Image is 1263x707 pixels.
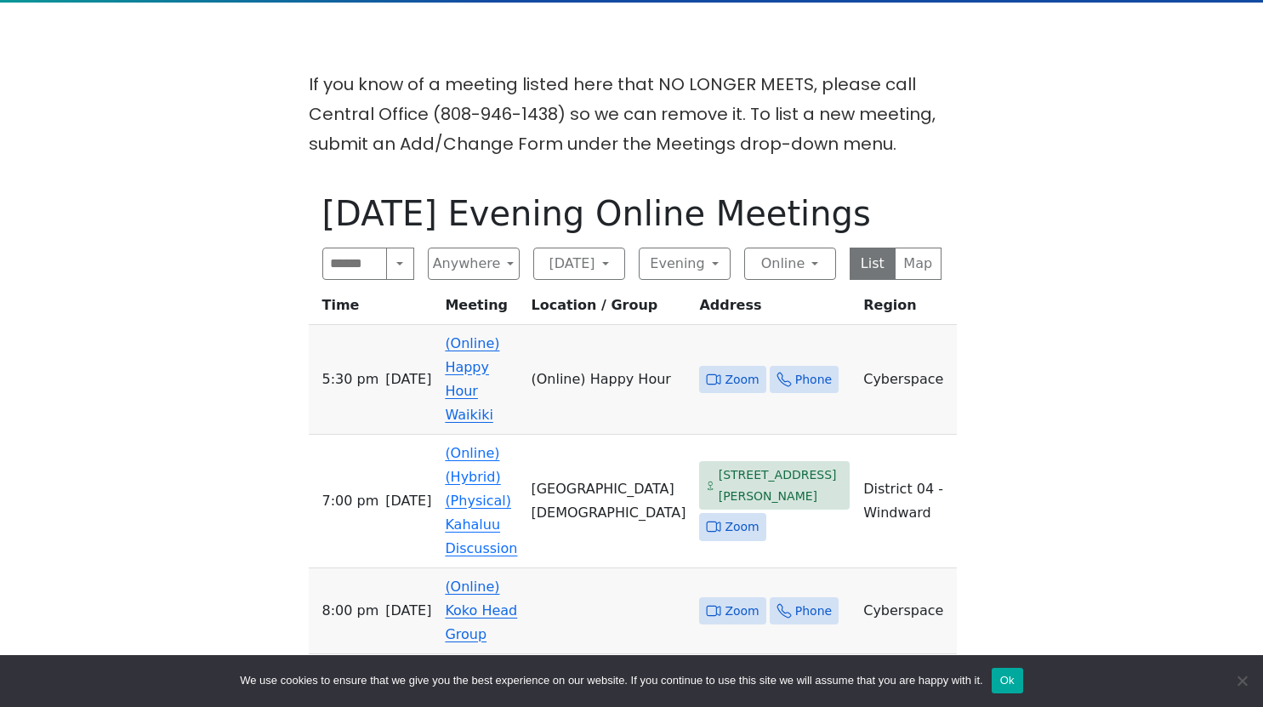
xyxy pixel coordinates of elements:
td: Cyberspace [856,325,957,435]
span: Zoom [725,601,759,622]
a: (Online) (Hybrid) (Physical) Kahaluu Discussion [445,445,517,556]
th: Location / Group [524,294,692,325]
button: Anywhere [428,248,520,280]
button: List [850,248,896,280]
button: Ok [992,668,1023,693]
td: [GEOGRAPHIC_DATA][DEMOGRAPHIC_DATA] [524,435,692,568]
th: Meeting [438,294,524,325]
span: Zoom [725,516,759,538]
span: We use cookies to ensure that we give you the best experience on our website. If you continue to ... [240,672,982,689]
button: Evening [639,248,731,280]
span: Phone [795,369,832,391]
a: (Online) Happy Hour Waikiki [445,335,499,423]
span: [STREET_ADDRESS][PERSON_NAME] [719,465,844,506]
h1: [DATE] Evening Online Meetings [322,193,942,234]
span: [DATE] [385,368,431,391]
td: (Online) Happy Hour [524,325,692,435]
th: Address [692,294,856,325]
span: Phone [795,601,832,622]
td: Cyberspace [856,568,957,654]
span: [DATE] [385,489,431,513]
button: [DATE] [533,248,625,280]
th: Time [309,294,439,325]
span: [DATE] [385,599,431,623]
span: No [1233,672,1250,689]
input: Search [322,248,388,280]
th: Region [856,294,957,325]
span: 5:30 PM [322,368,379,391]
button: Map [895,248,942,280]
p: If you know of a meeting listed here that NO LONGER MEETS, please call Central Office (808-946-14... [309,70,955,159]
span: 8:00 PM [322,599,379,623]
span: Zoom [725,369,759,391]
span: 7:00 PM [322,489,379,513]
button: Search [386,248,413,280]
a: (Online) Koko Head Group [445,579,517,642]
button: Online [744,248,836,280]
td: District 04 - Windward [856,435,957,568]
